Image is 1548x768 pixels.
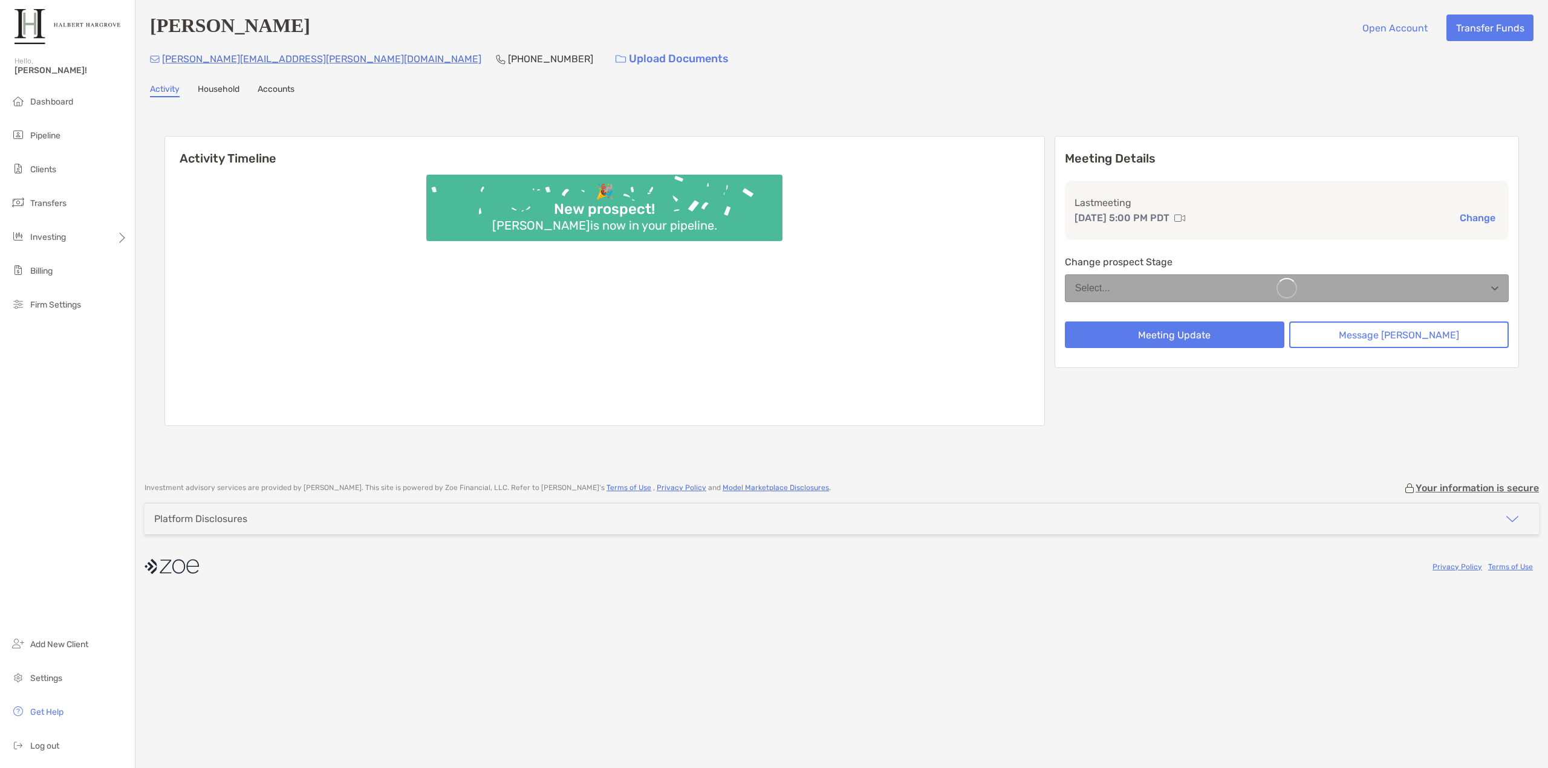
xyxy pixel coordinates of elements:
a: Household [198,84,239,97]
h6: Activity Timeline [165,137,1044,166]
span: [PERSON_NAME]! [15,65,128,76]
div: New prospect! [549,201,660,218]
span: Transfers [30,198,67,208]
img: pipeline icon [11,127,25,142]
div: Platform Disclosures [154,513,247,524]
img: get-help icon [11,704,25,718]
img: Phone Icon [496,54,506,64]
img: communication type [1174,213,1185,223]
p: [PERSON_NAME][EMAIL_ADDRESS][PERSON_NAME][DOMAIN_NAME] [162,51,481,66]
button: Transfer Funds [1446,15,1533,41]
img: add_new_client icon [11,636,25,651]
a: Privacy Policy [657,483,706,492]
button: Meeting Update [1065,321,1284,348]
img: Zoe Logo [15,5,120,48]
button: Open Account [1353,15,1437,41]
button: Change [1456,211,1499,224]
a: Model Marketplace Disclosures [723,483,829,492]
img: Email Icon [150,56,160,63]
p: [PHONE_NUMBER] [508,51,593,66]
a: Terms of Use [1488,563,1533,571]
a: Activity [150,84,180,97]
img: billing icon [11,263,25,277]
span: Dashboard [30,97,73,107]
div: [PERSON_NAME] is now in your pipeline. [487,218,722,233]
a: Privacy Policy [1433,563,1482,571]
p: Change prospect Stage [1065,254,1509,269]
img: settings icon [11,670,25,685]
img: investing icon [11,229,25,244]
span: Get Help [30,707,63,717]
p: [DATE] 5:00 PM PDT [1075,210,1169,225]
img: dashboard icon [11,94,25,108]
a: Accounts [258,84,294,97]
img: transfers icon [11,195,25,210]
span: Add New Client [30,639,88,650]
p: Meeting Details [1065,151,1509,166]
img: company logo [145,553,199,580]
img: logout icon [11,738,25,752]
div: 🎉 [591,183,619,201]
p: Investment advisory services are provided by [PERSON_NAME] . This site is powered by Zoe Financia... [145,483,831,492]
p: Your information is secure [1416,482,1539,494]
p: Last meeting [1075,195,1499,210]
span: Investing [30,232,66,242]
img: icon arrow [1505,512,1520,526]
span: Pipeline [30,131,60,141]
a: Terms of Use [607,483,651,492]
span: Firm Settings [30,300,81,310]
a: Upload Documents [608,46,737,72]
img: clients icon [11,161,25,176]
h4: [PERSON_NAME] [150,15,310,41]
span: Log out [30,741,59,751]
span: Billing [30,266,53,276]
img: button icon [616,55,626,63]
button: Message [PERSON_NAME] [1289,321,1509,348]
span: Clients [30,164,56,175]
span: Settings [30,673,62,683]
img: firm-settings icon [11,297,25,311]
